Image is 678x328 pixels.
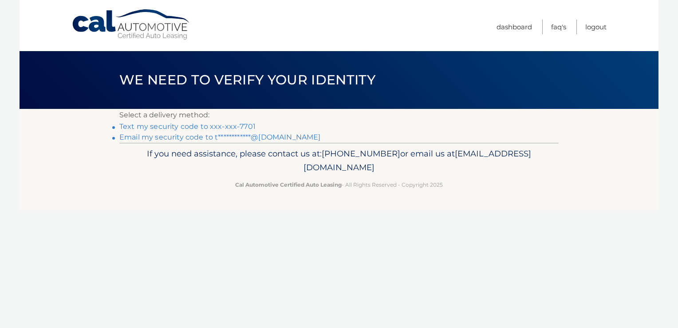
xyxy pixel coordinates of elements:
[497,20,532,34] a: Dashboard
[119,109,559,121] p: Select a delivery method:
[322,148,400,159] span: [PHONE_NUMBER]
[119,122,256,131] a: Text my security code to xxx-xxx-7701
[235,181,342,188] strong: Cal Automotive Certified Auto Leasing
[125,180,553,189] p: - All Rights Reserved - Copyright 2025
[71,9,191,40] a: Cal Automotive
[119,72,375,88] span: We need to verify your identity
[585,20,607,34] a: Logout
[125,147,553,175] p: If you need assistance, please contact us at: or email us at
[551,20,566,34] a: FAQ's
